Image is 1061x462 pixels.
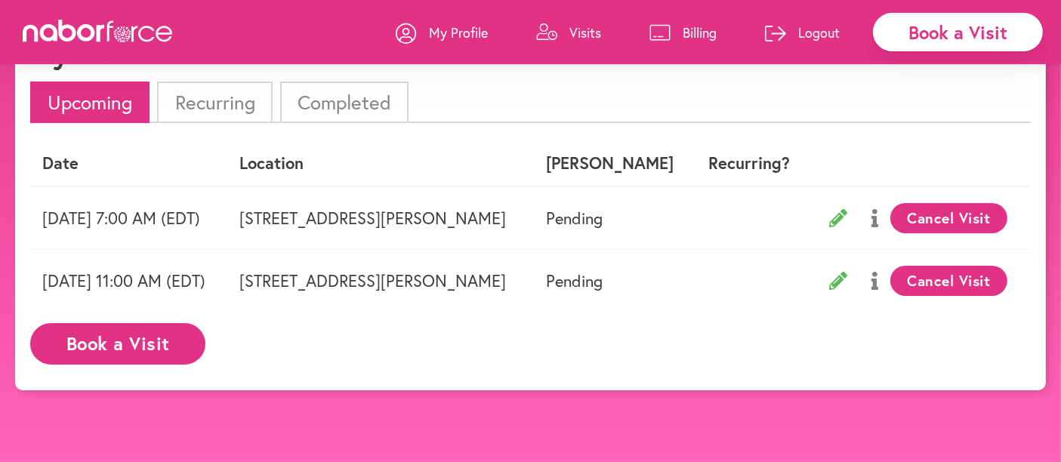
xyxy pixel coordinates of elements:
button: Cancel Visit [890,203,1007,233]
p: Visits [569,23,601,42]
button: Cancel Visit [890,266,1007,296]
th: Location [227,141,534,186]
p: My Profile [429,23,488,42]
a: Visits [536,10,601,55]
p: Logout [798,23,840,42]
a: Logout [765,10,840,55]
th: Date [30,141,227,186]
td: [STREET_ADDRESS][PERSON_NAME] [227,186,534,250]
button: Book a Visit [30,323,205,365]
th: Recurring? [694,141,805,186]
div: Book a Visit [873,13,1043,51]
p: Billing [683,23,717,42]
h1: My Visits [30,38,145,70]
a: My Profile [396,10,488,55]
td: [DATE] 7:00 AM (EDT) [30,186,227,250]
td: [STREET_ADDRESS][PERSON_NAME] [227,249,534,312]
a: Billing [649,10,717,55]
li: Upcoming [30,82,150,123]
th: [PERSON_NAME] [534,141,694,186]
td: [DATE] 11:00 AM (EDT) [30,249,227,312]
td: Pending [534,186,694,250]
td: Pending [534,249,694,312]
a: Book a Visit [30,334,205,349]
li: Recurring [157,82,272,123]
li: Completed [280,82,409,123]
